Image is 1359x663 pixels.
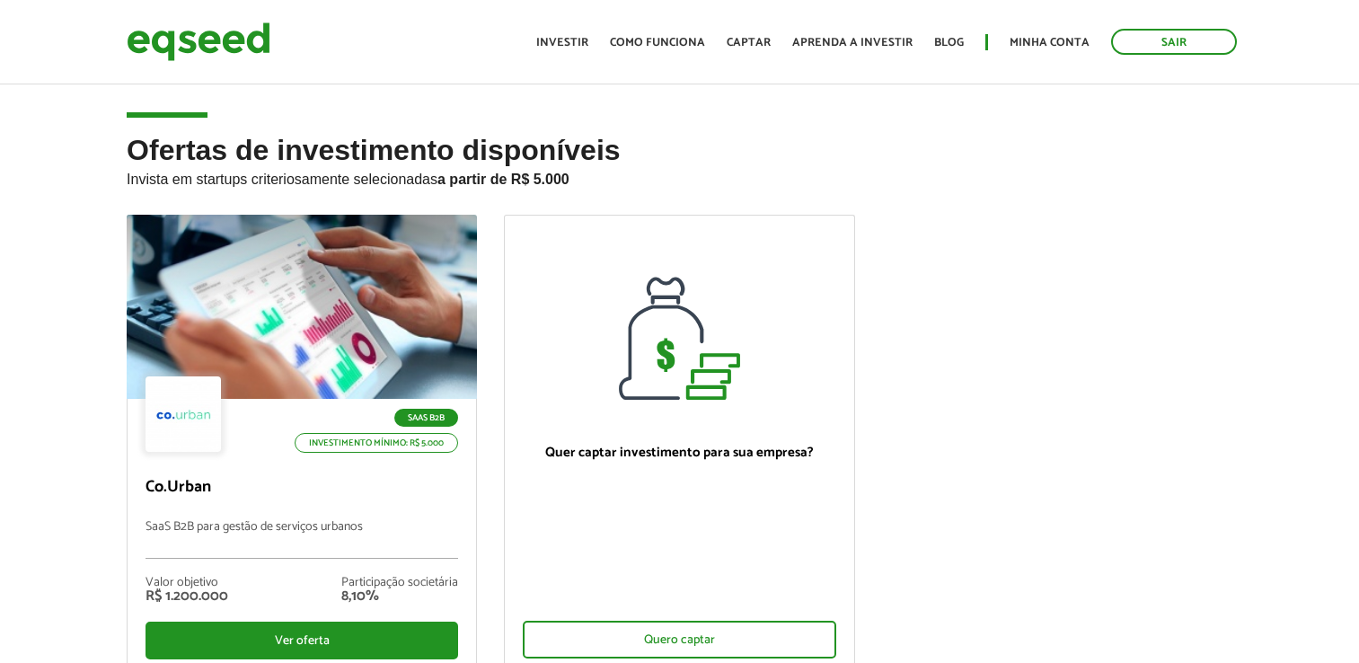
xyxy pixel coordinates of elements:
div: Participação societária [341,577,458,589]
div: Valor objetivo [146,577,228,589]
a: Como funciona [610,37,705,49]
p: Co.Urban [146,478,458,498]
a: Investir [536,37,588,49]
img: EqSeed [127,18,270,66]
p: SaaS B2B [394,409,458,427]
h2: Ofertas de investimento disponíveis [127,135,1232,215]
a: Aprenda a investir [792,37,913,49]
a: Sair [1111,29,1237,55]
p: SaaS B2B para gestão de serviços urbanos [146,520,458,559]
strong: a partir de R$ 5.000 [437,172,569,187]
div: Quero captar [523,621,835,659]
p: Invista em startups criteriosamente selecionadas [127,166,1232,188]
p: Quer captar investimento para sua empresa? [523,445,835,461]
a: Blog [934,37,964,49]
div: Ver oferta [146,622,458,659]
a: Minha conta [1010,37,1090,49]
a: Captar [727,37,771,49]
p: Investimento mínimo: R$ 5.000 [295,433,458,453]
div: R$ 1.200.000 [146,589,228,604]
div: 8,10% [341,589,458,604]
